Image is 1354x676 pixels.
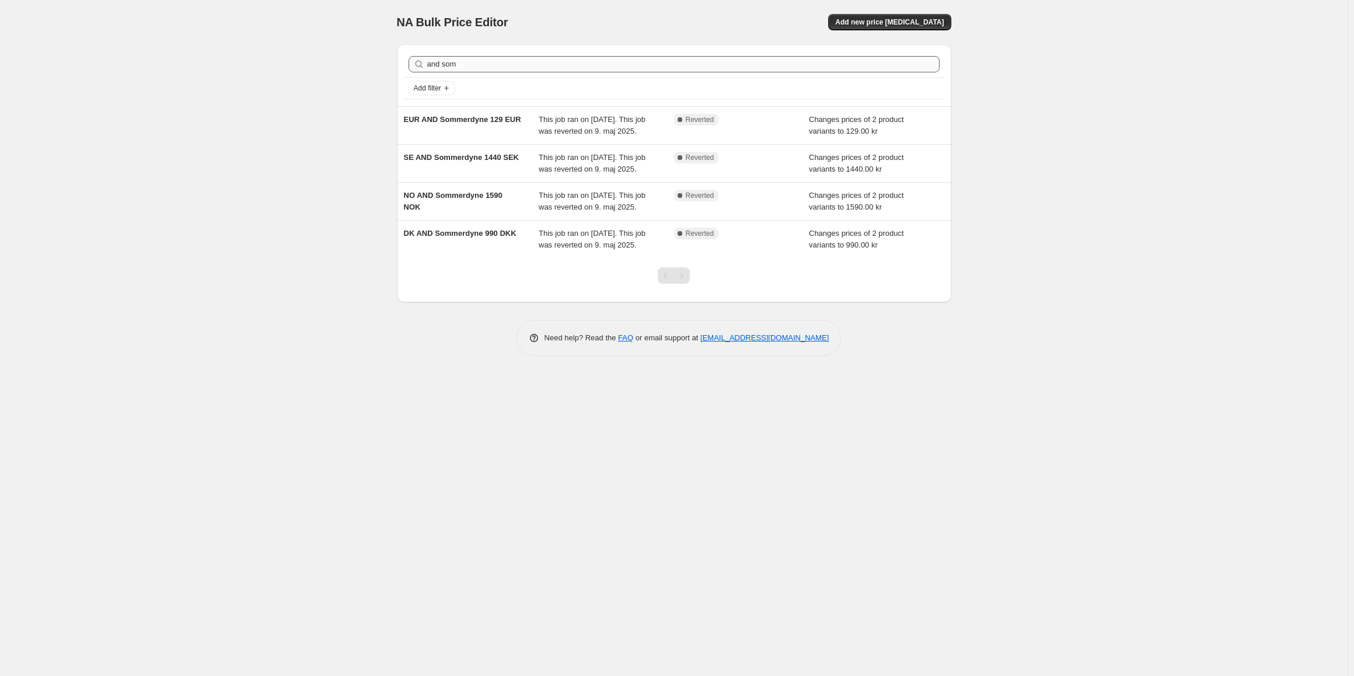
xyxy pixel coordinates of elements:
[545,333,619,342] span: Need help? Read the
[686,191,714,200] span: Reverted
[686,229,714,238] span: Reverted
[409,81,455,95] button: Add filter
[809,153,904,173] span: Changes prices of 2 product variants to 1440.00 kr
[633,333,700,342] span: or email support at
[539,191,645,211] span: This job ran on [DATE]. This job was reverted on 9. maj 2025.
[404,115,521,124] span: EUR AND Sommerdyne 129 EUR
[809,115,904,135] span: Changes prices of 2 product variants to 129.00 kr
[658,267,690,284] nav: Pagination
[539,229,645,249] span: This job ran on [DATE]. This job was reverted on 9. maj 2025.
[404,229,517,238] span: DK AND Sommerdyne 990 DKK
[414,83,441,93] span: Add filter
[828,14,951,30] button: Add new price [MEDICAL_DATA]
[835,18,944,27] span: Add new price [MEDICAL_DATA]
[686,115,714,124] span: Reverted
[397,16,508,29] span: NA Bulk Price Editor
[404,153,519,162] span: SE AND Sommerdyne 1440 SEK
[686,153,714,162] span: Reverted
[618,333,633,342] a: FAQ
[700,333,829,342] a: [EMAIL_ADDRESS][DOMAIN_NAME]
[539,115,645,135] span: This job ran on [DATE]. This job was reverted on 9. maj 2025.
[539,153,645,173] span: This job ran on [DATE]. This job was reverted on 9. maj 2025.
[404,191,502,211] span: NO AND Sommerdyne 1590 NOK
[809,229,904,249] span: Changes prices of 2 product variants to 990.00 kr
[809,191,904,211] span: Changes prices of 2 product variants to 1590.00 kr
